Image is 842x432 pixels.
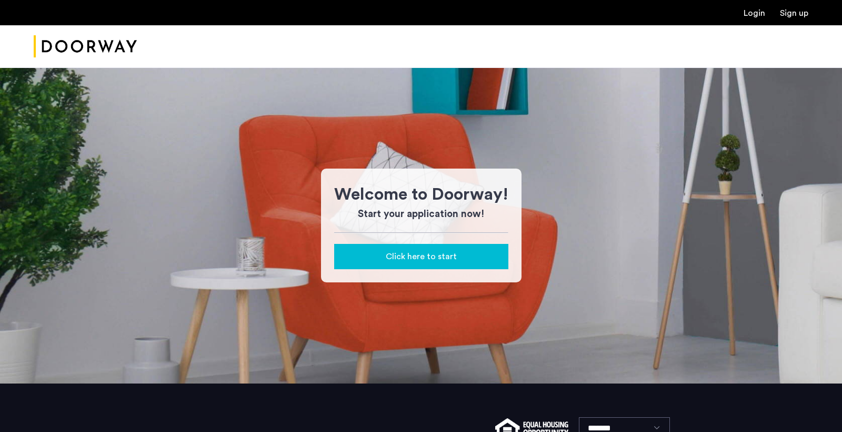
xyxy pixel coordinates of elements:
[334,244,508,269] button: button
[34,27,137,66] img: logo
[744,9,765,17] a: Login
[780,9,808,17] a: Registration
[334,182,508,207] h1: Welcome to Doorway!
[34,27,137,66] a: Cazamio Logo
[386,250,457,263] span: Click here to start
[334,207,508,222] h3: Start your application now!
